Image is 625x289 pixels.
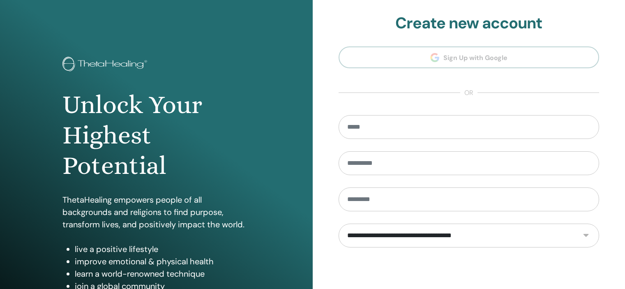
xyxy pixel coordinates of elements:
[62,194,250,231] p: ThetaHealing empowers people of all backgrounds and religions to find purpose, transform lives, a...
[75,243,250,255] li: live a positive lifestyle
[460,88,477,98] span: or
[75,268,250,280] li: learn a world-renowned technique
[62,90,250,181] h1: Unlock Your Highest Potential
[339,14,600,33] h2: Create new account
[75,255,250,268] li: improve emotional & physical health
